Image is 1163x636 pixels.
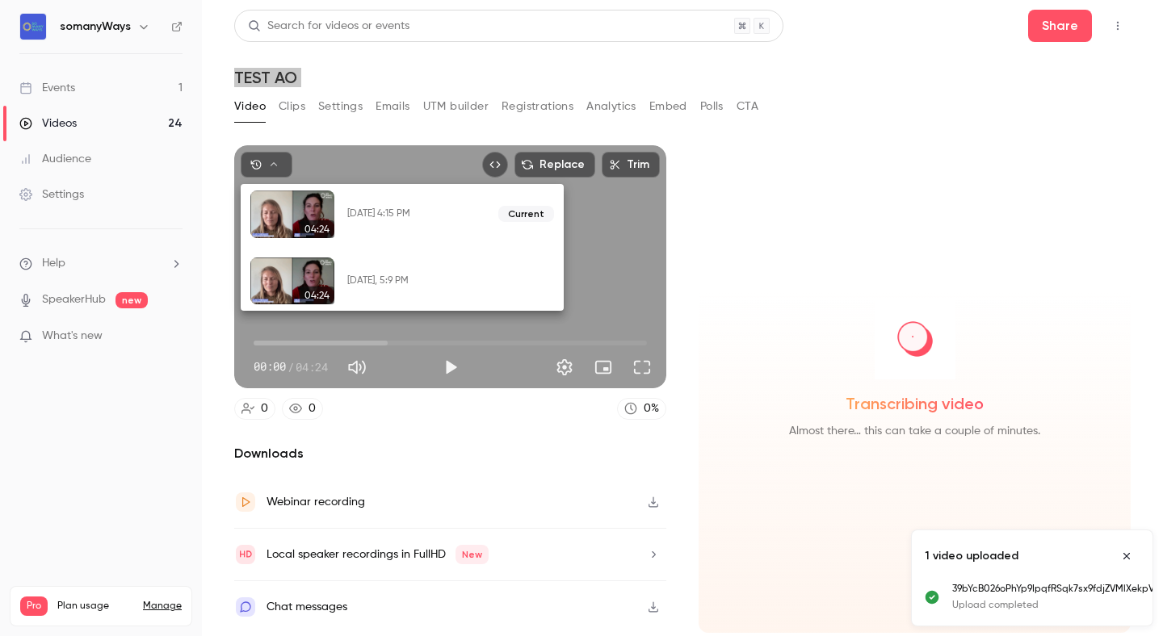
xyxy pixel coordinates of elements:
[528,268,554,294] span: Delete
[498,206,554,222] span: Current
[300,220,334,238] span: 04:24
[347,274,443,287] div: [DATE], 5:9 PM
[347,207,485,220] div: [DATE] 4:15 PM
[300,287,334,304] span: 04:24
